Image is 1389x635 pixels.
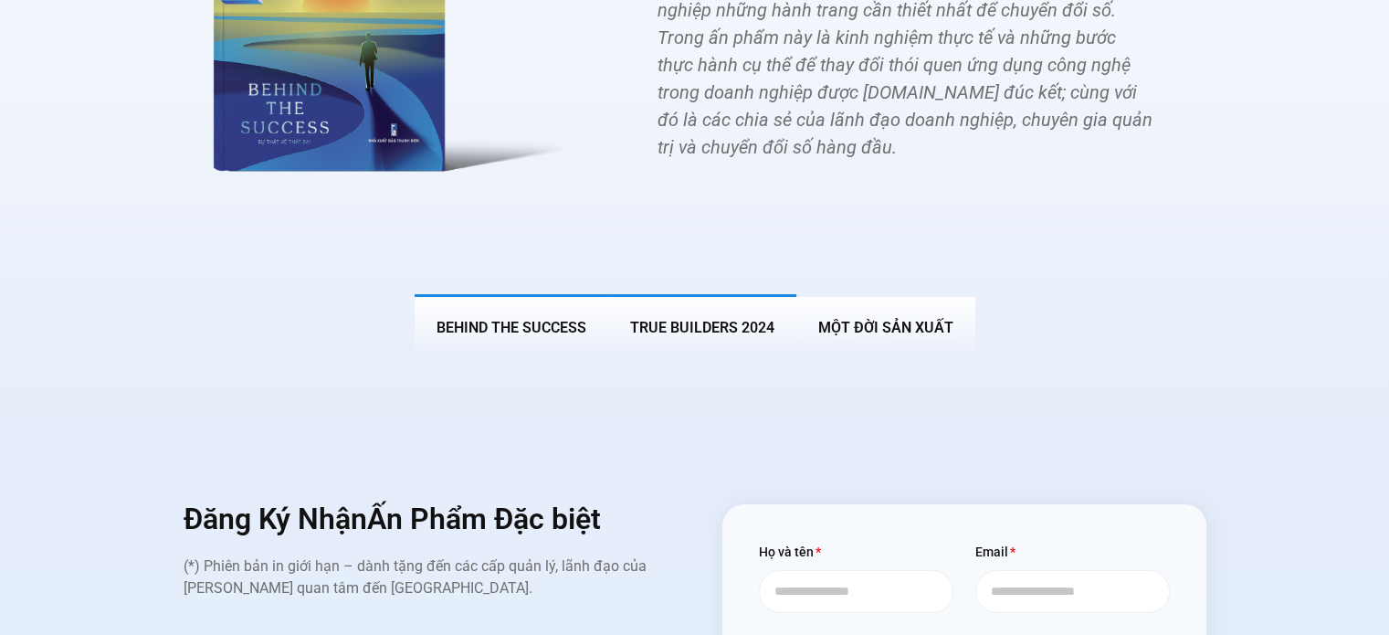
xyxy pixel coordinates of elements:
label: Họ và tên [759,541,822,570]
span: Ấn Phẩm Đặc biệt [367,502,601,536]
span: True Builders 2024 [630,319,774,336]
h2: Đăng Ký Nhận [184,504,668,534]
p: (*) Phiên bản in giới hạn – dành tặng đến các cấp quản lý, lãnh đạo của [PERSON_NAME] quan tâm đế... [184,556,668,599]
span: BEHIND THE SUCCESS [437,319,586,336]
label: Email [975,541,1016,570]
span: MỘT ĐỜI SẢN XUẤT [818,319,953,336]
